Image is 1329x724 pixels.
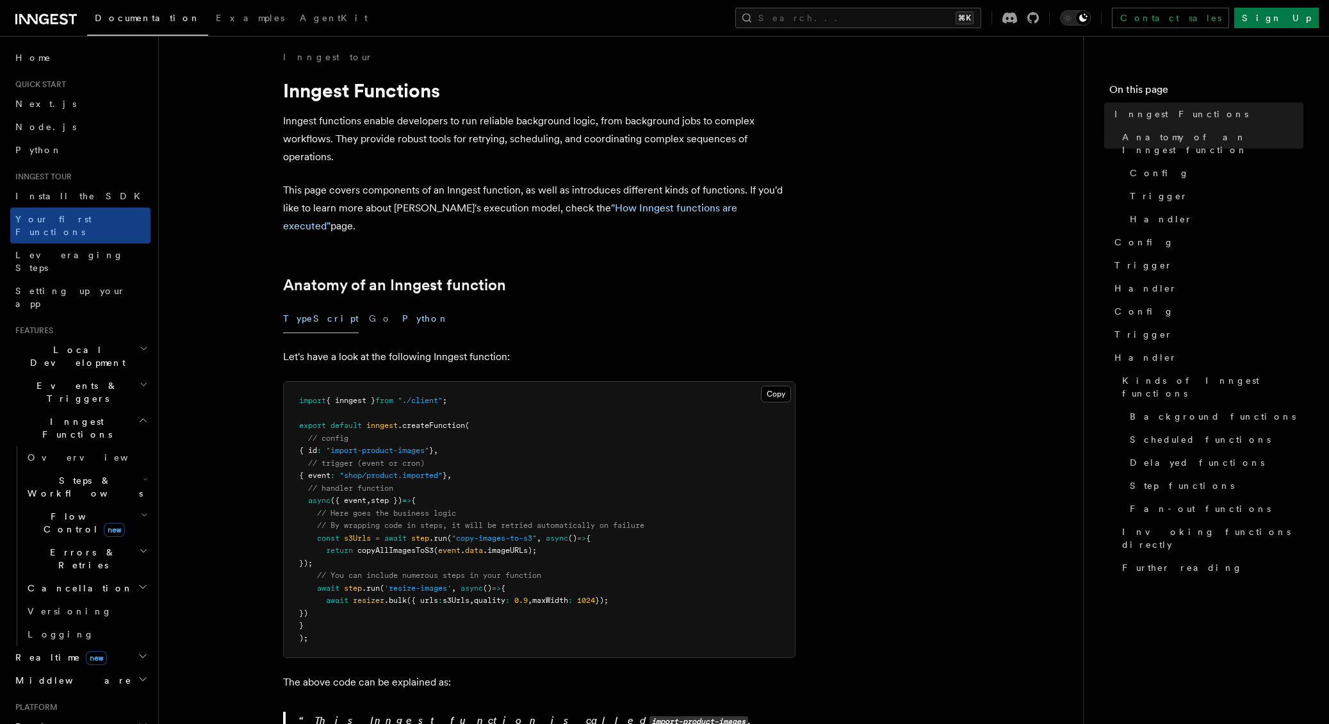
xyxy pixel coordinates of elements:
[411,496,416,505] span: {
[1114,108,1248,120] span: Inngest Functions
[299,471,330,480] span: { event
[317,521,644,530] span: // By wrapping code in steps, it will be retried automatically on failure
[283,348,795,366] p: Let's have a look at the following Inngest function:
[15,191,148,201] span: Install the SDK
[369,304,392,333] button: Go
[1122,374,1303,400] span: Kinds of Inngest functions
[317,446,322,455] span: :
[22,446,151,469] a: Overview
[216,13,284,23] span: Examples
[22,600,151,623] a: Versioning
[95,13,200,23] span: Documentation
[10,325,53,336] span: Features
[1114,351,1177,364] span: Handler
[299,421,326,430] span: export
[1060,10,1091,26] button: Toggle dark mode
[283,181,795,235] p: This page covers components of an Inngest function, as well as introduces different kinds of func...
[299,621,304,630] span: }
[492,584,501,593] span: =>
[577,596,595,605] span: 1024
[586,534,591,543] span: {
[402,496,411,505] span: =>
[735,8,981,28] button: Search...⌘K
[1122,561,1243,574] span: Further reading
[10,185,151,208] a: Install the SDK
[1125,428,1303,451] a: Scheduled functions
[344,584,362,593] span: step
[483,546,537,555] span: .imageURLs);
[1109,103,1303,126] a: Inngest Functions
[1109,231,1303,254] a: Config
[546,534,568,543] span: async
[1234,8,1319,28] a: Sign Up
[10,410,151,446] button: Inngest Functions
[438,546,461,555] span: event
[411,534,429,543] span: step
[283,276,506,294] a: Anatomy of an Inngest function
[283,79,795,102] h1: Inngest Functions
[353,596,384,605] span: resizer
[10,338,151,374] button: Local Development
[10,138,151,161] a: Python
[326,596,348,605] span: await
[330,471,335,480] span: :
[1130,433,1271,446] span: Scheduled functions
[447,471,452,480] span: ,
[22,546,139,572] span: Errors & Retries
[15,99,76,109] span: Next.js
[474,596,505,605] span: quality
[434,546,438,555] span: (
[104,523,125,537] span: new
[568,596,573,605] span: :
[10,79,66,90] span: Quick start
[956,12,974,24] kbd: ⌘K
[429,534,447,543] span: .run
[375,534,380,543] span: =
[384,596,407,605] span: .bulk
[330,496,366,505] span: ({ event
[1130,479,1234,492] span: Step functions
[577,534,586,543] span: =>
[330,421,362,430] span: default
[317,571,541,580] span: // You can include numerous steps in your function
[483,584,492,593] span: ()
[1130,502,1271,515] span: Fan-out functions
[22,541,151,577] button: Errors & Retries
[15,250,124,273] span: Leveraging Steps
[1114,259,1173,272] span: Trigger
[10,669,151,692] button: Middleware
[1109,82,1303,103] h4: On this page
[434,446,438,455] span: ,
[308,496,330,505] span: async
[452,534,537,543] span: "copy-images-to-s3"
[1125,161,1303,185] a: Config
[1109,346,1303,369] a: Handler
[1130,410,1296,423] span: Background functions
[10,702,58,712] span: Platform
[1109,323,1303,346] a: Trigger
[283,673,795,691] p: The above code can be explained as:
[1114,328,1173,341] span: Trigger
[299,446,317,455] span: { id
[532,596,568,605] span: maxWidth
[10,374,151,410] button: Events & Triggers
[469,596,474,605] span: ,
[326,446,429,455] span: "import-product-images"
[384,534,407,543] span: await
[1109,254,1303,277] a: Trigger
[339,471,443,480] span: "shop/product.imported"
[465,546,483,555] span: data
[344,534,371,543] span: s3Urls
[1117,520,1303,556] a: Invoking functions directly
[308,484,393,493] span: // handler function
[407,596,438,605] span: ({ urls
[1122,525,1303,551] span: Invoking functions directly
[10,343,140,369] span: Local Development
[384,584,452,593] span: 'resize-images'
[761,386,791,402] button: Copy
[1112,8,1229,28] a: Contact sales
[1130,456,1264,469] span: Delayed functions
[22,474,143,500] span: Steps & Workflows
[317,509,456,518] span: // Here goes the business logic
[283,112,795,166] p: Inngest functions enable developers to run reliable background logic, from background jobs to com...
